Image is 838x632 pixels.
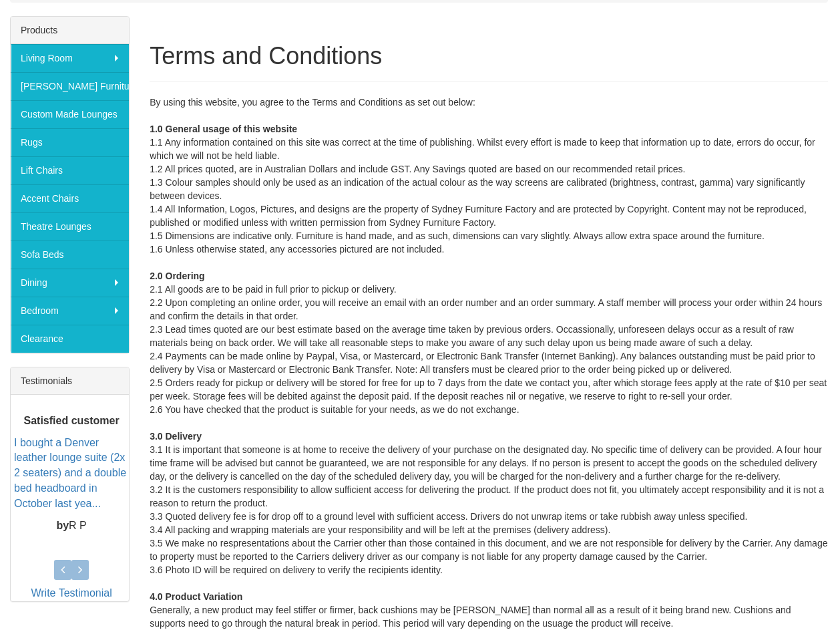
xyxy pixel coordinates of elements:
[11,325,129,353] a: Clearance
[150,124,297,134] strong: 1.0 General usage of this website
[150,271,204,281] strong: 2.0 Ordering
[11,72,129,100] a: [PERSON_NAME] Furniture
[11,367,129,395] div: Testimonials
[31,587,112,599] a: Write Testimonial
[11,100,129,128] a: Custom Made Lounges
[11,184,129,212] a: Accent Chairs
[11,44,129,72] a: Living Room
[150,431,202,442] strong: 3.0 Delivery
[24,415,120,426] b: Satisfied customer
[14,437,126,509] a: I bought a Denver leather lounge suite (2x 2 seaters) and a double bed headboard in October last ...
[11,297,129,325] a: Bedroom
[11,156,129,184] a: Lift Chairs
[11,269,129,297] a: Dining
[150,591,242,602] strong: 4.0 Product Variation
[11,17,129,44] div: Products
[11,241,129,269] a: Sofa Beds
[11,128,129,156] a: Rugs
[56,520,69,531] b: by
[150,43,828,69] h1: Terms and Conditions
[11,212,129,241] a: Theatre Lounges
[14,518,129,534] p: R P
